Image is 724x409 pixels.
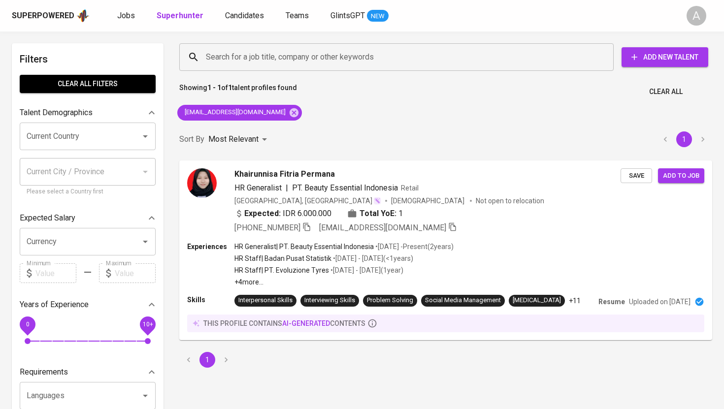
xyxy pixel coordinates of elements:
[203,318,365,328] p: this profile contains contents
[20,208,156,228] div: Expected Salary
[208,133,259,145] p: Most Relevant
[282,319,330,327] span: AI-generated
[425,296,501,305] div: Social Media Management
[292,183,398,192] span: PT. Beauty Essential Indonesia
[367,11,389,21] span: NEW
[157,10,205,22] a: Superhunter
[621,168,652,184] button: Save
[319,223,446,232] span: [EMAIL_ADDRESS][DOMAIN_NAME]
[656,131,712,147] nav: pagination navigation
[187,242,234,252] p: Experiences
[330,10,389,22] a: GlintsGPT NEW
[138,235,152,249] button: Open
[629,51,700,63] span: Add New Talent
[207,84,221,92] b: 1 - 1
[35,263,76,283] input: Value
[28,78,148,90] span: Clear All filters
[629,297,691,307] p: Uploaded on [DATE]
[177,105,302,121] div: [EMAIL_ADDRESS][DOMAIN_NAME]
[20,51,156,67] h6: Filters
[304,296,355,305] div: Interviewing Skills
[179,133,204,145] p: Sort By
[234,223,300,232] span: [PHONE_NUMBER]
[513,296,561,305] div: [MEDICAL_DATA]
[331,253,413,263] p: • [DATE] - [DATE] ( <1 years )
[179,83,297,101] p: Showing of talent profiles found
[138,129,152,143] button: Open
[179,352,235,368] nav: pagination navigation
[177,108,292,117] span: [EMAIL_ADDRESS][DOMAIN_NAME]
[142,321,153,328] span: 10+
[20,75,156,93] button: Clear All filters
[658,168,704,184] button: Add to job
[391,196,466,206] span: [DEMOGRAPHIC_DATA]
[179,160,712,340] a: Khairunnisa Fitria PermanaHR Generalist|PT. Beauty Essential IndonesiaRetail[GEOGRAPHIC_DATA], [G...
[20,295,156,315] div: Years of Experience
[208,130,270,149] div: Most Relevant
[663,170,699,182] span: Add to job
[187,168,217,198] img: ad7ffb221a1002e8b871c713bdc730dc.jpeg
[187,295,234,305] p: Skills
[20,366,68,378] p: Requirements
[329,265,403,275] p: • [DATE] - [DATE] ( 1 year )
[76,8,90,23] img: app logo
[373,197,381,205] img: magic_wand.svg
[117,11,135,20] span: Jobs
[244,208,281,220] b: Expected:
[20,107,93,119] p: Talent Demographics
[360,208,396,220] b: Total YoE:
[687,6,706,26] div: A
[12,10,74,22] div: Superpowered
[117,10,137,22] a: Jobs
[157,11,203,20] b: Superhunter
[476,196,544,206] p: Not open to relocation
[625,170,647,182] span: Save
[26,321,29,328] span: 0
[286,11,309,20] span: Teams
[398,208,403,220] span: 1
[569,296,581,306] p: +11
[234,265,329,275] p: HR Staff | PT. Evoluzione Tyres
[286,10,311,22] a: Teams
[20,362,156,382] div: Requirements
[234,208,331,220] div: IDR 6.000.000
[20,212,75,224] p: Expected Salary
[234,196,381,206] div: [GEOGRAPHIC_DATA], [GEOGRAPHIC_DATA]
[374,242,454,252] p: • [DATE] - Present ( 2 years )
[286,182,288,194] span: |
[138,389,152,403] button: Open
[199,352,215,368] button: page 1
[234,277,454,287] p: +4 more ...
[20,299,89,311] p: Years of Experience
[401,184,419,192] span: Retail
[645,83,687,101] button: Clear All
[238,296,293,305] div: Interpersonal Skills
[225,11,264,20] span: Candidates
[225,10,266,22] a: Candidates
[234,183,282,192] span: HR Generalist
[622,47,708,67] button: Add New Talent
[115,263,156,283] input: Value
[649,86,683,98] span: Clear All
[234,253,331,263] p: HR Staff | Badan Pusat Statistik
[234,168,335,180] span: Khairunnisa Fitria Permana
[20,103,156,123] div: Talent Demographics
[12,8,90,23] a: Superpoweredapp logo
[228,84,232,92] b: 1
[676,131,692,147] button: page 1
[330,11,365,20] span: GlintsGPT
[598,297,625,307] p: Resume
[27,187,149,197] p: Please select a Country first
[234,242,374,252] p: HR Generalist | PT. Beauty Essential Indonesia
[367,296,413,305] div: Problem Solving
